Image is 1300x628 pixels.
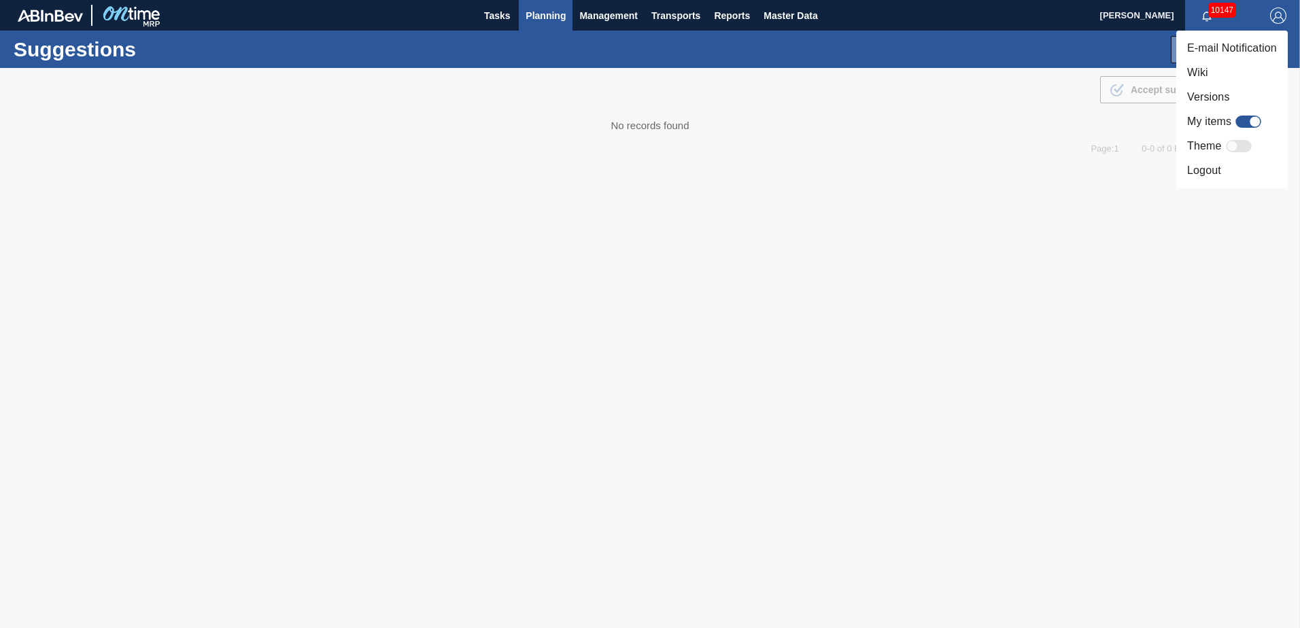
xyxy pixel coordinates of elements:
[1176,158,1288,183] li: Logout
[1176,85,1288,109] li: Versions
[1176,60,1288,85] li: Wiki
[1176,36,1288,60] li: E-mail Notification
[1187,138,1222,154] label: Theme
[1187,114,1231,130] label: My items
